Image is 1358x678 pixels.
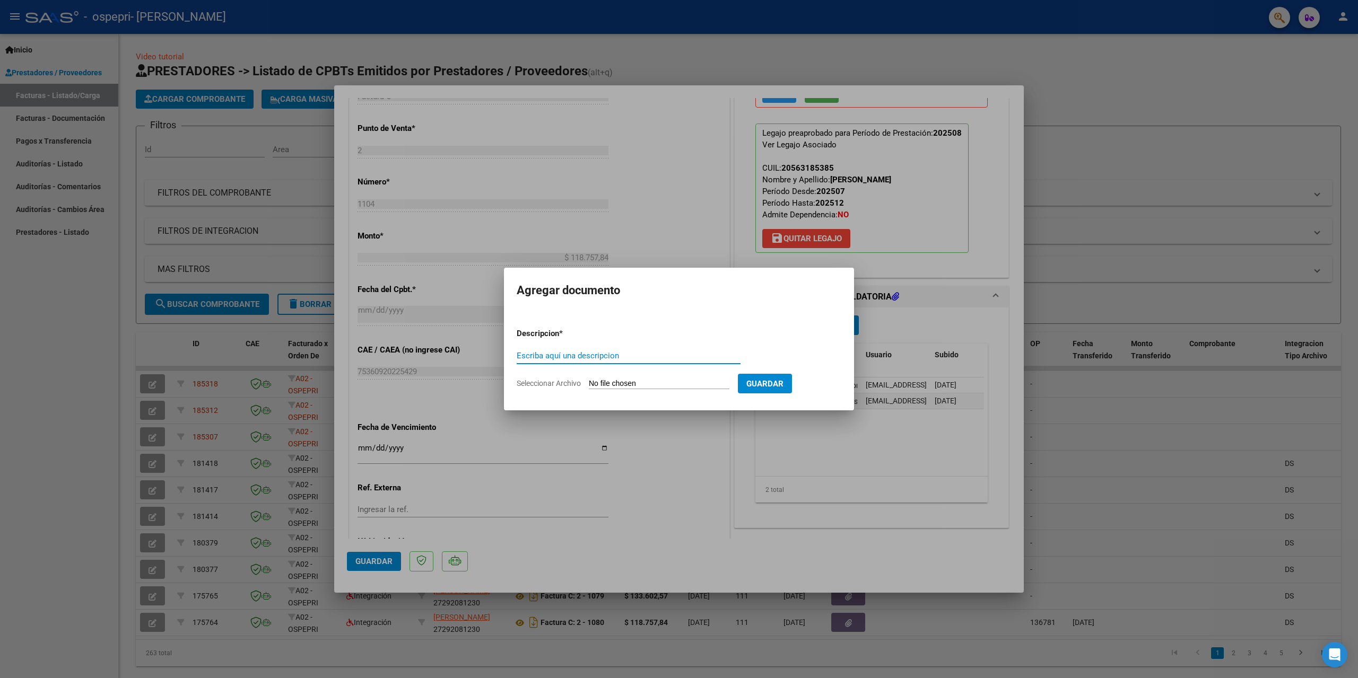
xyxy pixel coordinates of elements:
h2: Agregar documento [517,280,841,301]
div: Open Intercom Messenger [1322,642,1347,667]
button: Guardar [738,374,792,393]
span: Guardar [746,379,784,389]
p: Descripcion [517,328,614,340]
span: Seleccionar Archivo [517,379,581,388]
